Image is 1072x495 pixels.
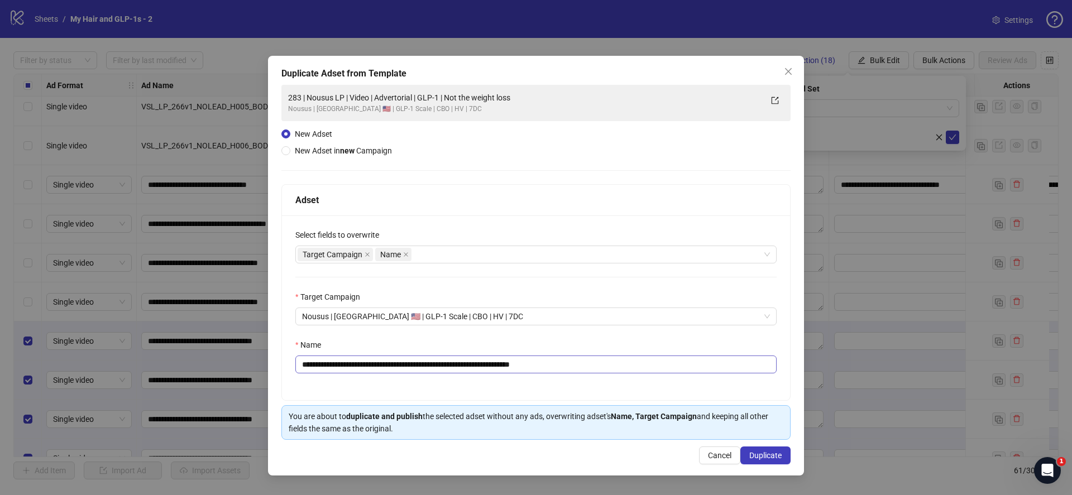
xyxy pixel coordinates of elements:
[295,355,777,373] input: Name
[699,446,740,464] button: Cancel
[295,229,386,241] label: Select fields to overwrite
[295,146,392,155] span: New Adset in Campaign
[771,97,779,104] span: export
[346,412,423,421] strong: duplicate and publish
[1034,457,1061,484] iframe: Intercom live chat
[281,67,791,80] div: Duplicate Adset from Template
[611,412,697,421] strong: Name, Target Campaign
[779,63,797,80] button: Close
[289,410,783,435] div: You are about to the selected adset without any ads, overwriting adset's and keeping all other fi...
[375,248,411,261] span: Name
[749,451,782,460] span: Duplicate
[1057,457,1066,466] span: 1
[295,193,777,207] div: Adset
[708,451,731,460] span: Cancel
[295,339,328,351] label: Name
[365,252,370,257] span: close
[288,104,762,114] div: Nousus | [GEOGRAPHIC_DATA] 🇺🇸 | GLP-1 Scale | CBO | HV | 7DC
[298,248,373,261] span: Target Campaign
[380,248,401,261] span: Name
[288,92,762,104] div: 283 | Nousus LP | Video | Advertorial | GLP-1 | Not the weight loss
[302,308,770,325] span: Nousus | USA 🇺🇸 | GLP-1 Scale | CBO | HV | 7DC
[303,248,362,261] span: Target Campaign
[295,291,367,303] label: Target Campaign
[340,146,355,155] strong: new
[295,129,332,138] span: New Adset
[740,446,791,464] button: Duplicate
[403,252,409,257] span: close
[784,67,793,76] span: close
